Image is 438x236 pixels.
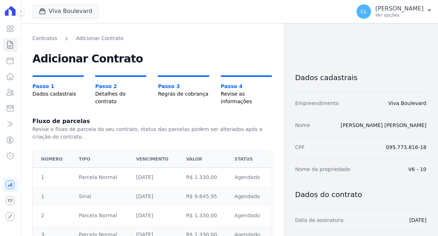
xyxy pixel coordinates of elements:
td: 1 [33,187,75,206]
td: Agendado [230,187,272,206]
dt: CPF [295,144,304,151]
td: R$ 1.330,00 [182,206,230,225]
h3: Dados cadastrais [295,73,426,82]
span: Passo 1 [33,83,84,90]
th: Vencimento [132,151,182,168]
span: Regras de cobrança [158,90,209,98]
td: R$ 1.330,00 [182,168,230,187]
td: Parcela Normal [75,168,132,187]
dd: [PERSON_NAME] [PERSON_NAME] [341,122,426,129]
td: Parcela Normal [75,206,132,225]
a: Adicionar Contrato [76,35,123,42]
a: Contratos [33,35,57,42]
td: Sinal [75,187,132,206]
span: CL [361,9,367,14]
dt: Empreendimento [295,100,339,107]
span: Revise as informações [221,90,272,105]
span: Detalhes do contrato [95,90,146,105]
td: [DATE] [132,206,182,225]
p: [PERSON_NAME] [375,5,424,12]
dt: Nome da propriedade [295,166,350,173]
td: Agendado [230,206,272,225]
span: Passo 3 [158,83,209,90]
h3: Dados do contrato [295,190,426,199]
td: R$ 9.645,95 [182,187,230,206]
dd: V6 - 10 [408,166,426,173]
dd: 095.773.816-18 [386,144,426,151]
td: [DATE] [132,187,182,206]
span: Passo 4 [221,83,272,90]
nav: Progress [33,75,272,105]
th: Tipo [75,151,132,168]
dd: [DATE] [409,217,426,224]
th: Valor [182,151,230,168]
span: Dados cadastrais [33,90,84,98]
p: Revise o fluxo de parcela do seu contrato, status das parcelas podem ser alterados após a criação... [33,126,272,141]
td: 1 [33,168,75,187]
button: CL [PERSON_NAME] Ver opções [351,1,438,22]
td: Agendado [230,168,272,187]
h2: Adicionar Contrato [33,54,272,64]
span: Passo 2 [95,83,146,90]
dt: Nome [295,122,310,129]
th: Status [230,151,272,168]
dt: Data de assinatura [295,217,343,224]
td: 2 [33,206,75,225]
th: Número [33,151,75,168]
dd: Viva Boulevard [388,100,426,107]
h1: Fluxo de parcelas [33,117,272,126]
p: Ver opções [375,12,424,18]
td: [DATE] [132,168,182,187]
nav: Breadcrumb [33,35,272,42]
button: Viva Boulevard [33,4,98,18]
